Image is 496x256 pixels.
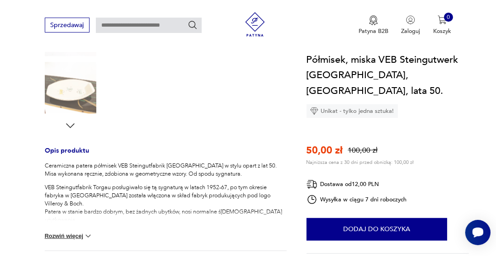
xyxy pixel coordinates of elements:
h1: Półmisek, miska VEB Steingutwerk [GEOGRAPHIC_DATA], [GEOGRAPHIC_DATA], lata 50. [307,52,469,98]
div: Wysyłka w ciągu 7 dni roboczych [307,194,407,205]
img: Ikona diamentu [310,107,318,115]
iframe: Smartsupp widget button [465,220,491,245]
img: Ikona koszyka [438,15,447,24]
button: 0Koszyk [433,15,451,35]
div: Dostawa od 12,00 PLN [307,179,407,190]
div: Unikat - tylko jedna sztuka! [307,104,398,118]
p: 100,00 zł [348,145,378,156]
img: Zdjęcie produktu Półmisek, miska VEB Steingutwerk Torgau, Niemcy, lata 50. [45,62,96,114]
button: Patyna B2B [359,15,388,35]
img: Patyna - sklep z meblami i dekoracjami vintage [240,12,270,37]
img: Ikonka użytkownika [406,15,415,24]
img: Ikona medalu [369,15,378,25]
div: 0 [444,13,453,22]
button: Rozwiń więcej [45,232,93,241]
h3: Opis produktu [45,148,287,162]
a: Sprzedawaj [45,23,90,28]
img: chevron down [84,232,93,241]
p: Zaloguj [401,27,420,35]
p: VEB Steingutfabrik Torgau posługiwało się tą sygnaturą w latach 1952-67, po tym okresie fabryka w... [45,183,287,240]
p: Koszyk [433,27,451,35]
img: Ikona dostawy [307,179,317,190]
p: Ceramiczna patera półmisek VEB Steingutfabrik [GEOGRAPHIC_DATA] w stylu opart z lat 50. Misa wyko... [45,162,287,178]
p: Najniższa cena z 30 dni przed obniżką: 100,00 zł [307,159,414,166]
button: Sprzedawaj [45,18,90,33]
button: Zaloguj [401,15,420,35]
p: Patyna B2B [359,27,388,35]
p: 50,00 zł [307,144,343,158]
a: Ikona medaluPatyna B2B [359,15,388,35]
button: Dodaj do koszyka [307,218,447,241]
button: Szukaj [188,20,198,30]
